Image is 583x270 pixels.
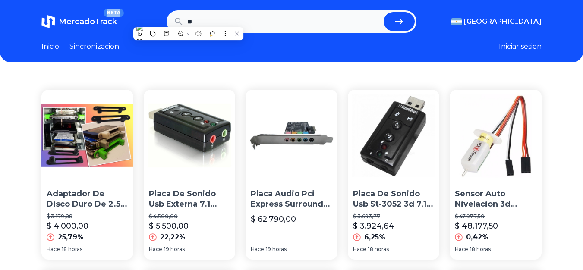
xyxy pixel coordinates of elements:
[144,90,236,260] a: Placa De Sonido Usb Externa 7.1 Audio Surround 3d VidecomPlaca De Sonido Usb Externa 7.1 Audio Su...
[41,15,117,28] a: MercadoTrackBETA
[62,246,82,253] span: 18 horas
[144,90,236,182] img: Placa De Sonido Usb Externa 7.1 Audio Surround 3d Videcom
[104,9,124,17] span: BETA
[59,17,117,26] span: MercadoTrack
[149,213,230,220] p: $ 4.500,00
[368,246,389,253] span: 18 horas
[149,220,189,232] p: $ 5.500,00
[47,220,88,232] p: $ 4.000,00
[41,41,59,52] a: Inicio
[47,188,128,210] p: Adaptador De Disco Duro De 2.5 A 3.5 - Impresion 3d
[149,246,162,253] span: Hace
[451,16,542,27] button: [GEOGRAPHIC_DATA]
[470,246,491,253] span: 18 horas
[251,246,264,253] span: Hace
[41,90,133,182] img: Adaptador De Disco Duro De 2.5 A 3.5 - Impresion 3d
[353,213,435,220] p: $ 3.693,77
[450,90,542,260] a: Sensor Auto Nivelacion 3d Touch Reprap 3d Printer Prusa MendSensor Auto Nivelacion 3d Touch Repra...
[455,213,536,220] p: $ 47.977,50
[353,246,366,253] span: Hace
[348,90,440,260] a: Placa De Sonido Usb St-3052 3d 7,1 C/ Contro De VolumenPlaca De Sonido Usb St-3052 3d 7,1 C/ Cont...
[58,232,84,242] p: 25,79%
[466,232,488,242] p: 0,42%
[364,232,385,242] p: 6,25%
[41,15,55,28] img: MercadoTrack
[348,90,440,182] img: Placa De Sonido Usb St-3052 3d 7,1 C/ Contro De Volumen
[246,90,337,182] img: Placa Audio Pci Express Surround Simple 3d Nisuta Ns-pcieau6
[246,90,337,260] a: Placa Audio Pci Express Surround Simple 3d Nisuta Ns-pcieau6Placa Audio Pci Express Surround Simp...
[455,220,498,232] p: $ 48.177,50
[164,246,185,253] span: 19 horas
[41,90,133,260] a: Adaptador De Disco Duro De 2.5 A 3.5 - Impresion 3dAdaptador De Disco Duro De 2.5 A 3.5 - Impresi...
[149,188,230,210] p: Placa De Sonido Usb Externa 7.1 Audio Surround 3d Videcom
[160,232,186,242] p: 22,22%
[455,188,536,210] p: Sensor Auto Nivelacion 3d Touch Reprap 3d Printer [PERSON_NAME] Mend
[251,213,296,225] p: $ 62.790,00
[353,188,435,210] p: Placa De Sonido Usb St-3052 3d 7,1 C/ Contro De Volumen
[47,246,60,253] span: Hace
[450,90,542,182] img: Sensor Auto Nivelacion 3d Touch Reprap 3d Printer Prusa Mend
[499,41,542,52] button: Iniciar sesion
[451,18,462,25] img: Argentina
[69,41,119,52] a: Sincronizacion
[47,213,128,220] p: $ 3.179,88
[455,246,468,253] span: Hace
[266,246,287,253] span: 19 horas
[464,16,542,27] span: [GEOGRAPHIC_DATA]
[251,188,332,210] p: Placa Audio Pci Express Surround Simple 3d Nisuta Ns-pcieau6
[353,220,394,232] p: $ 3.924,64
